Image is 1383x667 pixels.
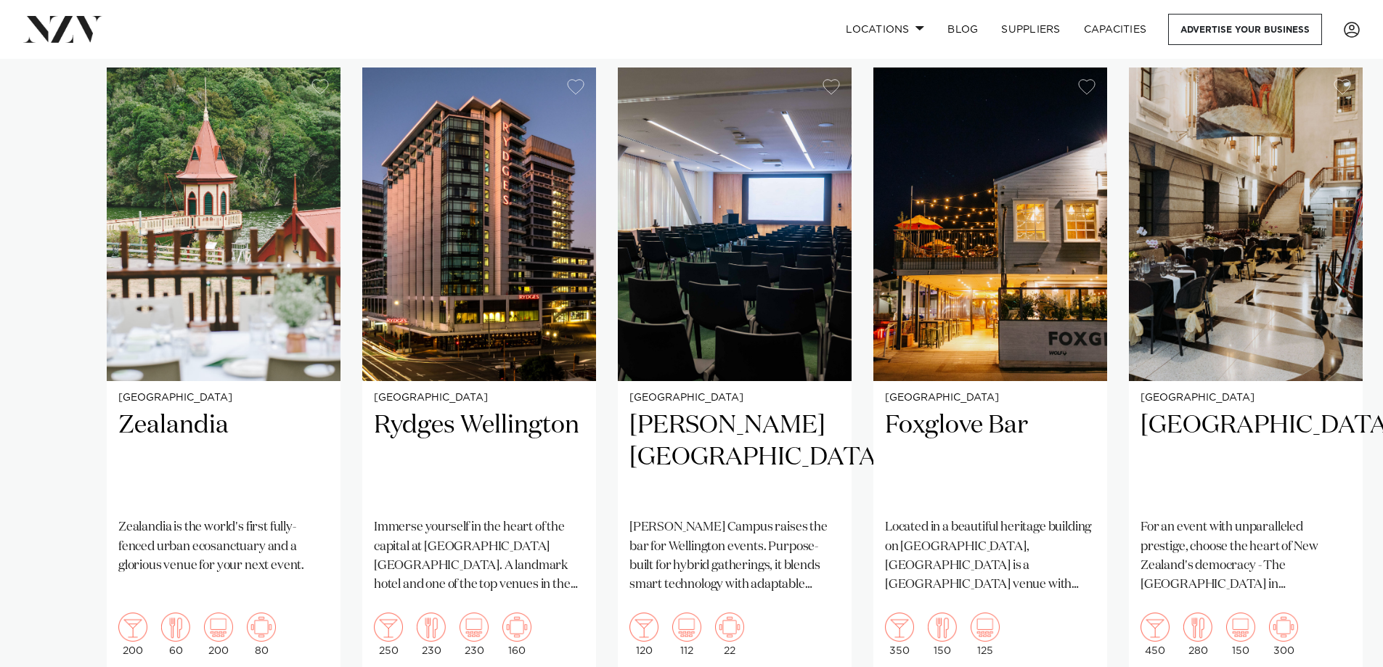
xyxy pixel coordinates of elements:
[460,613,489,656] div: 230
[834,14,936,45] a: Locations
[629,393,840,404] small: [GEOGRAPHIC_DATA]
[23,16,102,42] img: nzv-logo.png
[971,613,1000,656] div: 125
[374,613,403,642] img: cocktail.png
[885,409,1096,507] h2: Foxglove Bar
[417,613,446,656] div: 230
[1072,14,1159,45] a: Capacities
[374,518,584,594] p: Immerse yourself in the heart of the capital at [GEOGRAPHIC_DATA] [GEOGRAPHIC_DATA]. A landmark h...
[885,613,914,642] img: cocktail.png
[1168,14,1322,45] a: Advertise your business
[928,613,957,656] div: 150
[1226,613,1255,642] img: theatre.png
[1141,409,1351,507] h2: [GEOGRAPHIC_DATA]
[885,393,1096,404] small: [GEOGRAPHIC_DATA]
[885,613,914,656] div: 350
[1141,613,1170,656] div: 450
[1269,613,1298,656] div: 300
[1141,613,1170,642] img: cocktail.png
[118,393,329,404] small: [GEOGRAPHIC_DATA]
[885,518,1096,594] p: Located in a beautiful heritage building on [GEOGRAPHIC_DATA], [GEOGRAPHIC_DATA] is a [GEOGRAPHIC...
[161,613,190,642] img: dining.png
[374,393,584,404] small: [GEOGRAPHIC_DATA]
[629,613,658,642] img: cocktail.png
[1183,613,1212,656] div: 280
[460,613,489,642] img: theatre.png
[107,67,340,381] img: Rātā Cafe at Zealandia
[247,613,276,656] div: 80
[1183,613,1212,642] img: dining.png
[204,613,233,656] div: 200
[204,613,233,642] img: theatre.png
[247,613,276,642] img: meeting.png
[374,409,584,507] h2: Rydges Wellington
[417,613,446,642] img: dining.png
[928,613,957,642] img: dining.png
[715,613,744,656] div: 22
[502,613,531,642] img: meeting.png
[118,409,329,507] h2: Zealandia
[374,613,403,656] div: 250
[715,613,744,642] img: meeting.png
[502,613,531,656] div: 160
[971,613,1000,642] img: theatre.png
[1269,613,1298,642] img: meeting.png
[990,14,1072,45] a: SUPPLIERS
[118,518,329,576] p: Zealandia is the world's first fully-fenced urban ecosanctuary and a glorious venue for your next...
[629,518,840,594] p: [PERSON_NAME] Campus raises the bar for Wellington events. Purpose-built for hybrid gatherings, i...
[629,409,840,507] h2: [PERSON_NAME][GEOGRAPHIC_DATA]
[629,613,658,656] div: 120
[1141,393,1351,404] small: [GEOGRAPHIC_DATA]
[118,613,147,642] img: cocktail.png
[118,613,147,656] div: 200
[936,14,990,45] a: BLOG
[1226,613,1255,656] div: 150
[161,613,190,656] div: 60
[1141,518,1351,594] p: For an event with unparalleled prestige, choose the heart of New Zealand's democracy - The [GEOGR...
[672,613,701,656] div: 112
[672,613,701,642] img: theatre.png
